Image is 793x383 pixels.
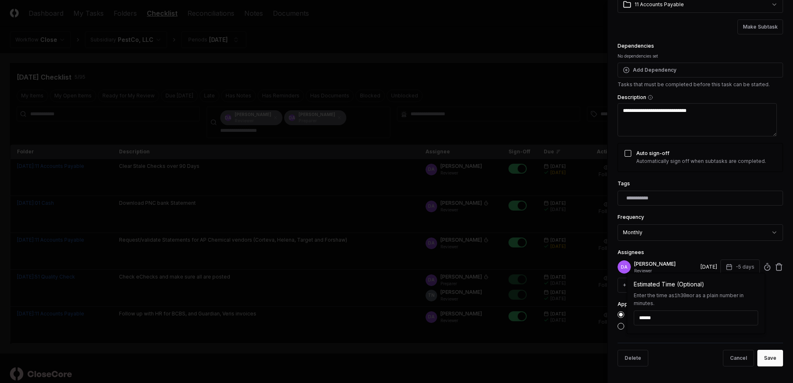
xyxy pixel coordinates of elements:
[737,19,783,34] button: Make Subtask
[634,268,697,274] p: Reviewer
[618,180,630,187] label: Tags
[618,249,644,255] label: Assignees
[674,293,689,299] span: 1h30m
[618,43,654,49] label: Dependencies
[621,264,628,270] span: DA
[634,280,758,288] div: Estimated Time (Optional)
[701,263,717,271] div: [DATE]
[636,158,766,165] p: Automatically sign off when subtasks are completed.
[618,63,783,78] button: Add Dependency
[634,292,758,307] div: Enter the time as or as a plain number in minutes.
[648,95,653,100] button: Description
[757,350,783,366] button: Save
[636,150,669,156] label: Auto sign-off
[618,214,644,220] label: Frequency
[723,350,754,366] button: Cancel
[618,53,783,59] div: No dependencies set
[634,260,697,268] p: [PERSON_NAME]
[618,278,654,293] button: +Preparer
[618,301,638,307] label: Apply to
[618,95,783,100] label: Description
[618,81,783,88] p: Tasks that must be completed before this task can be started.
[720,259,760,274] button: -5 days
[618,350,648,366] button: Delete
